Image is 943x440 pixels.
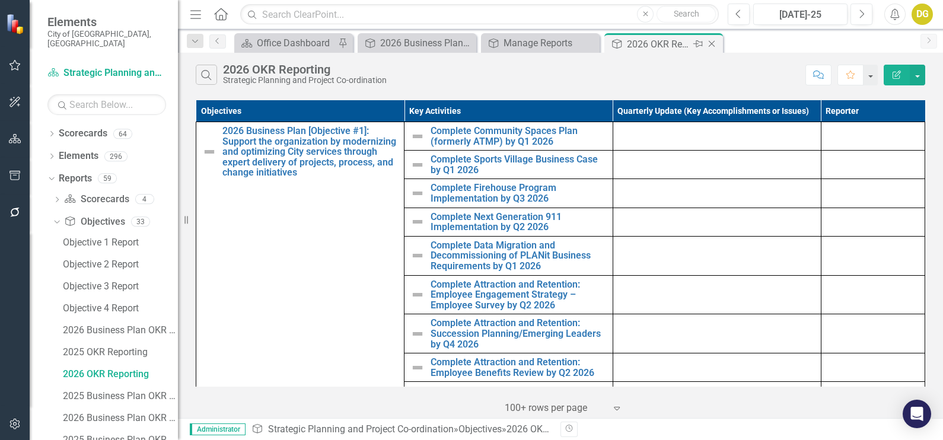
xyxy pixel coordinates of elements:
[135,195,154,205] div: 4
[237,36,335,50] a: Office Dashboard
[821,314,925,353] td: Double-Click to Edit
[47,94,166,115] input: Search Below...
[63,347,178,358] div: 2025 OKR Reporting
[504,36,597,50] div: Manage Reports
[821,236,925,275] td: Double-Click to Edit
[47,29,166,49] small: City of [GEOGRAPHIC_DATA], [GEOGRAPHIC_DATA]
[60,409,178,428] a: 2026 Business Plan OKR Summaries - for FPDF
[404,382,613,410] td: Double-Click to Edit Right Click for Context Menu
[63,413,178,423] div: 2026 Business Plan OKR Summaries - for FPDF
[613,314,821,353] td: Double-Click to Edit
[251,423,552,436] div: » »
[64,193,129,206] a: Scorecards
[431,183,606,203] a: Complete Firehouse Program Implementation by Q3 2026
[613,236,821,275] td: Double-Click to Edit
[506,423,591,435] div: 2026 OKR Reporting
[202,145,216,159] img: Not Defined
[404,151,613,179] td: Double-Click to Edit Right Click for Context Menu
[657,6,716,23] button: Search
[821,382,925,410] td: Double-Click to Edit
[223,76,387,85] div: Strategic Planning and Project Co-ordination
[60,299,178,318] a: Objective 4 Report
[223,63,387,76] div: 2026 OKR Reporting
[98,174,117,184] div: 59
[113,129,132,139] div: 64
[757,8,843,22] div: [DATE]-25
[431,154,606,175] a: Complete Sports Village Business Case by Q1 2026
[222,126,398,178] a: 2026 Business Plan [Objective #1]: Support the organization by modernizing and optimizing City se...
[63,303,178,314] div: Objective 4 Report
[196,122,404,410] td: Double-Click to Edit Right Click for Context Menu
[404,275,613,314] td: Double-Click to Edit Right Click for Context Menu
[410,186,425,200] img: Not Defined
[59,172,92,186] a: Reports
[431,357,606,378] a: Complete Attraction and Retention: Employee Benefits Review by Q2 2026
[613,208,821,236] td: Double-Click to Edit
[47,15,166,29] span: Elements
[410,288,425,302] img: Not Defined
[674,9,699,18] span: Search
[613,275,821,314] td: Double-Click to Edit
[404,122,613,151] td: Double-Click to Edit Right Click for Context Menu
[821,275,925,314] td: Double-Click to Edit
[104,151,128,161] div: 296
[380,36,473,50] div: 2026 Business Plan [Objective #2]: Build organizational capacity and capability through targeted ...
[63,325,178,336] div: 2026 Business Plan OKR Summary
[613,122,821,151] td: Double-Click to Edit
[268,423,454,435] a: Strategic Planning and Project Co-ordination
[410,158,425,172] img: Not Defined
[47,66,166,80] a: Strategic Planning and Project Co-ordination
[404,208,613,236] td: Double-Click to Edit Right Click for Context Menu
[821,208,925,236] td: Double-Click to Edit
[60,233,178,252] a: Objective 1 Report
[404,236,613,275] td: Double-Click to Edit Right Click for Context Menu
[64,215,125,229] a: Objectives
[410,327,425,341] img: Not Defined
[6,13,27,34] img: ClearPoint Strategy
[59,149,98,163] a: Elements
[484,36,597,50] a: Manage Reports
[60,255,178,274] a: Objective 2 Report
[404,353,613,382] td: Double-Click to Edit Right Click for Context Menu
[821,122,925,151] td: Double-Click to Edit
[60,387,178,406] a: 2025 Business Plan OKR Summaries - for FPDF
[458,423,502,435] a: Objectives
[431,279,606,311] a: Complete Attraction and Retention: Employee Engagement Strategy – Employee Survey by Q2 2026
[613,151,821,179] td: Double-Click to Edit
[410,215,425,229] img: Not Defined
[63,259,178,270] div: Objective 2 Report
[627,37,690,52] div: 2026 OKR Reporting
[190,423,246,435] span: Administrator
[240,4,719,25] input: Search ClearPoint...
[410,129,425,144] img: Not Defined
[821,151,925,179] td: Double-Click to Edit
[431,318,606,349] a: Complete Attraction and Retention: Succession Planning/Emerging Leaders by Q4 2026
[63,281,178,292] div: Objective 3 Report
[59,127,107,141] a: Scorecards
[431,212,606,232] a: Complete Next Generation 911 Implementation by Q2 2026
[257,36,335,50] div: Office Dashboard
[63,369,178,380] div: 2026 OKR Reporting
[613,179,821,208] td: Double-Click to Edit
[912,4,933,25] button: DG
[903,400,931,428] div: Open Intercom Messenger
[431,126,606,146] a: Complete Community Spaces Plan (formerly ATMP) by Q1 2026
[404,314,613,353] td: Double-Click to Edit Right Click for Context Menu
[60,277,178,296] a: Objective 3 Report
[613,353,821,382] td: Double-Click to Edit
[410,361,425,375] img: Not Defined
[410,248,425,263] img: Not Defined
[63,237,178,248] div: Objective 1 Report
[60,321,178,340] a: 2026 Business Plan OKR Summary
[361,36,473,50] a: 2026 Business Plan [Objective #2]: Build organizational capacity and capability through targeted ...
[431,385,606,406] a: Complete City Managers Award by Q1 2026
[613,382,821,410] td: Double-Click to Edit
[821,179,925,208] td: Double-Click to Edit
[431,240,606,272] a: Complete Data Migration and Decommissioning of PLANit Business Requirements by Q1 2026
[821,353,925,382] td: Double-Click to Edit
[753,4,848,25] button: [DATE]-25
[131,216,150,227] div: 33
[60,365,178,384] a: 2026 OKR Reporting
[63,391,178,401] div: 2025 Business Plan OKR Summaries - for FPDF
